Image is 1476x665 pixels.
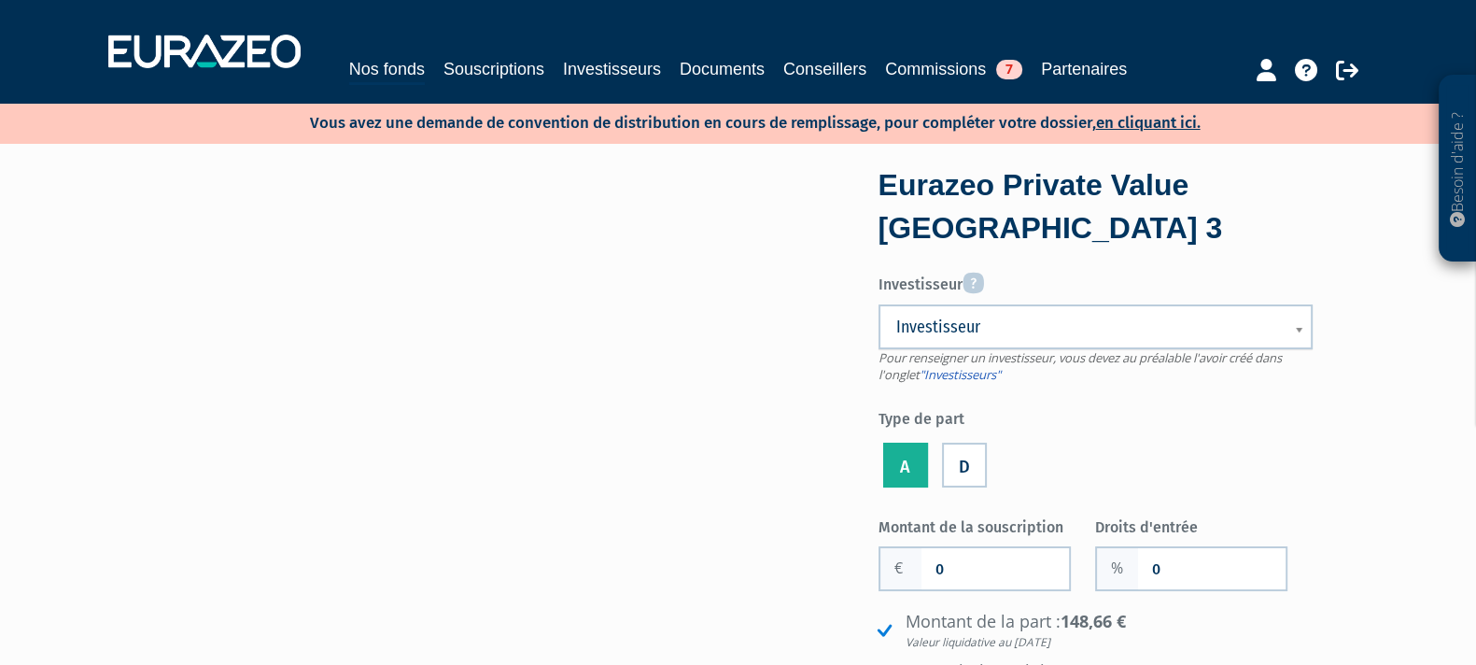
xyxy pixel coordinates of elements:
[879,349,1282,384] span: Pour renseigner un investisseur, vous devez au préalable l'avoir créé dans l'onglet
[996,60,1022,79] span: 7
[906,634,1313,650] em: Valeur liquidative au [DATE]
[563,56,661,82] a: Investisseurs
[1138,548,1286,589] input: Frais d'entrée
[885,56,1022,82] a: Commissions7
[349,56,425,85] a: Nos fonds
[879,164,1313,249] div: Eurazeo Private Value [GEOGRAPHIC_DATA] 3
[879,511,1096,539] label: Montant de la souscription
[879,403,1313,431] label: Type de part
[896,316,1271,338] span: Investisseur
[1041,56,1127,82] a: Partenaires
[906,610,1313,650] strong: 148,66 €
[108,35,301,68] img: 1732889491-logotype_eurazeo_blanc_rvb.png
[1095,511,1313,539] label: Droits d'entrée
[920,366,1001,383] a: "Investisseurs"
[921,548,1069,589] input: Montant de la souscription souhaité
[879,265,1313,296] label: Investisseur
[873,610,1313,650] li: Montant de la part :
[1447,85,1469,253] p: Besoin d'aide ?
[443,56,544,82] a: Souscriptions
[164,172,824,544] iframe: YouTube video player
[256,107,1201,134] p: Vous avez une demande de convention de distribution en cours de remplissage, pour compléter votre...
[783,56,866,82] a: Conseillers
[883,443,928,488] label: A
[1096,113,1201,133] a: en cliquant ici.
[942,443,987,488] label: D
[680,56,765,82] a: Documents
